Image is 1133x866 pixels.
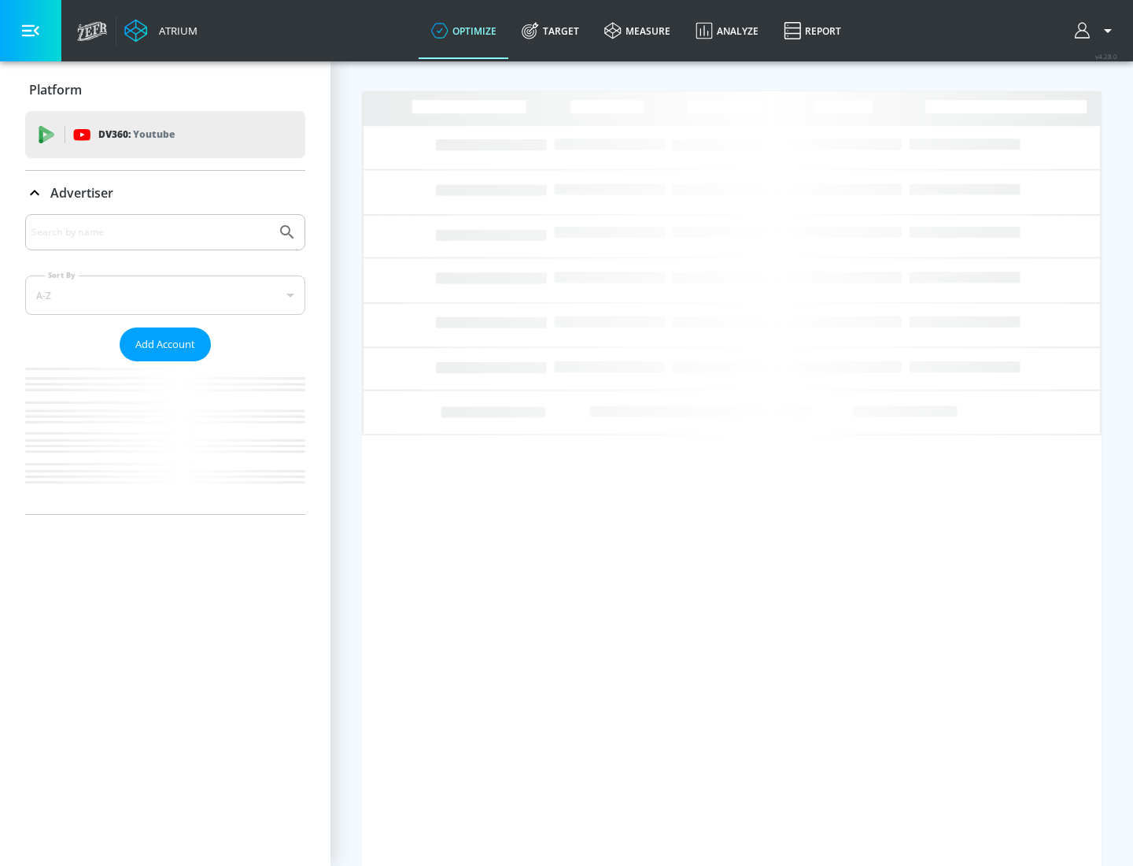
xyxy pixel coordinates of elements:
button: Add Account [120,328,211,361]
p: DV360: [98,126,175,143]
a: measure [592,2,683,59]
div: Atrium [153,24,197,38]
a: Target [509,2,592,59]
div: Advertiser [25,171,305,215]
span: v 4.28.0 [1095,52,1117,61]
p: Platform [29,81,82,98]
p: Advertiser [50,184,113,202]
p: Youtube [133,126,175,142]
input: Search by name [31,222,270,242]
a: Report [771,2,854,59]
div: Platform [25,68,305,112]
div: Advertiser [25,214,305,514]
nav: list of Advertiser [25,361,305,514]
div: A-Z [25,276,305,315]
span: Add Account [135,335,195,353]
div: DV360: Youtube [25,111,305,158]
a: Atrium [124,19,197,43]
label: Sort By [45,270,79,280]
a: optimize [419,2,509,59]
a: Analyze [683,2,771,59]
